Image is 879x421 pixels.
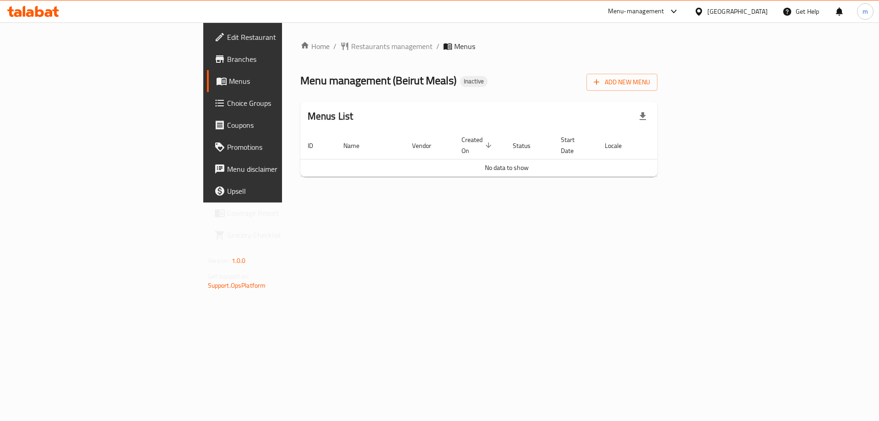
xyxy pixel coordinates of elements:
[645,131,713,159] th: Actions
[343,140,371,151] span: Name
[351,41,433,52] span: Restaurants management
[485,162,529,174] span: No data to show
[207,26,350,48] a: Edit Restaurant
[605,140,634,151] span: Locale
[707,6,768,16] div: [GEOGRAPHIC_DATA]
[513,140,543,151] span: Status
[461,134,494,156] span: Created On
[454,41,475,52] span: Menus
[300,41,658,52] nav: breadcrumb
[232,255,246,267] span: 1.0.0
[227,164,343,175] span: Menu disclaimer
[207,180,350,202] a: Upsell
[229,76,343,87] span: Menus
[460,76,488,87] div: Inactive
[207,70,350,92] a: Menus
[460,77,488,85] span: Inactive
[207,114,350,136] a: Coupons
[227,120,343,131] span: Coupons
[207,48,350,70] a: Branches
[308,109,353,123] h2: Menus List
[300,131,713,177] table: enhanced table
[227,98,343,109] span: Choice Groups
[208,279,266,291] a: Support.OpsPlatform
[227,186,343,197] span: Upsell
[586,74,657,91] button: Add New Menu
[207,92,350,114] a: Choice Groups
[208,270,250,282] span: Get support on:
[227,142,343,153] span: Promotions
[436,41,439,52] li: /
[608,6,664,17] div: Menu-management
[208,255,230,267] span: Version:
[561,134,586,156] span: Start Date
[340,41,433,52] a: Restaurants management
[632,105,654,127] div: Export file
[594,77,650,88] span: Add New Menu
[207,224,350,246] a: Grocery Checklist
[227,32,343,43] span: Edit Restaurant
[227,208,343,219] span: Coverage Report
[412,140,443,151] span: Vendor
[227,230,343,241] span: Grocery Checklist
[308,140,325,151] span: ID
[207,202,350,224] a: Coverage Report
[863,6,868,16] span: m
[207,158,350,180] a: Menu disclaimer
[207,136,350,158] a: Promotions
[227,54,343,65] span: Branches
[300,70,456,91] span: Menu management ( Beirut Meals )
